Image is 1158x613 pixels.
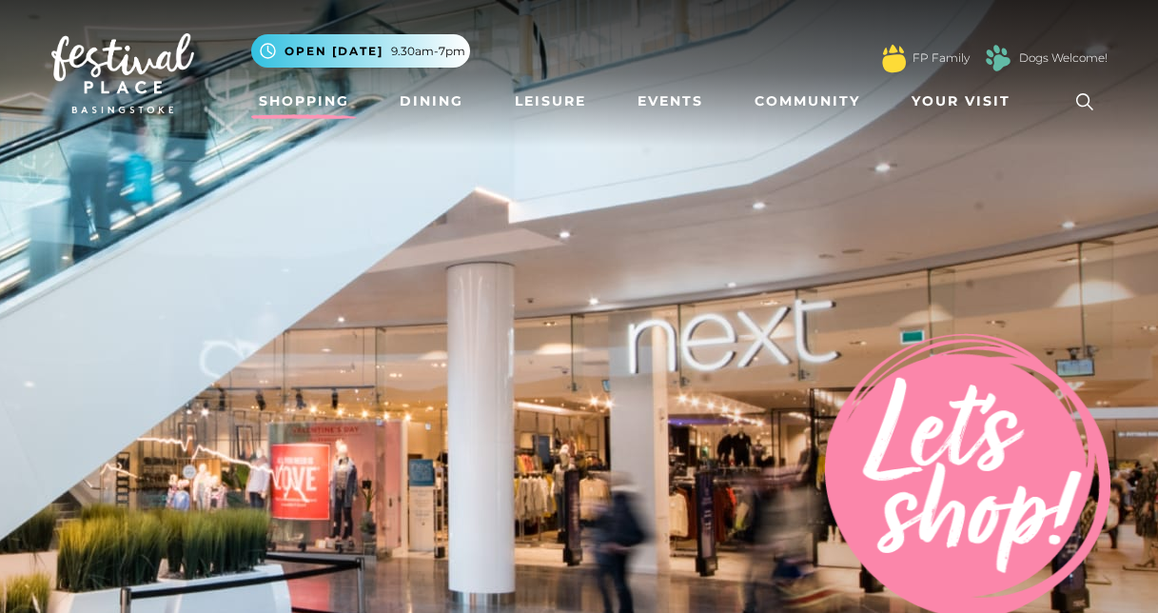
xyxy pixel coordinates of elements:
a: Dining [392,84,471,119]
a: Shopping [251,84,357,119]
a: FP Family [913,49,970,67]
span: Open [DATE] [285,43,383,60]
button: Open [DATE] 9.30am-7pm [251,34,470,68]
a: Leisure [507,84,594,119]
a: Dogs Welcome! [1019,49,1108,67]
span: 9.30am-7pm [391,43,465,60]
a: Events [630,84,711,119]
img: Festival Place Logo [51,33,194,113]
a: Your Visit [904,84,1028,119]
span: Your Visit [912,91,1011,111]
a: Community [747,84,868,119]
